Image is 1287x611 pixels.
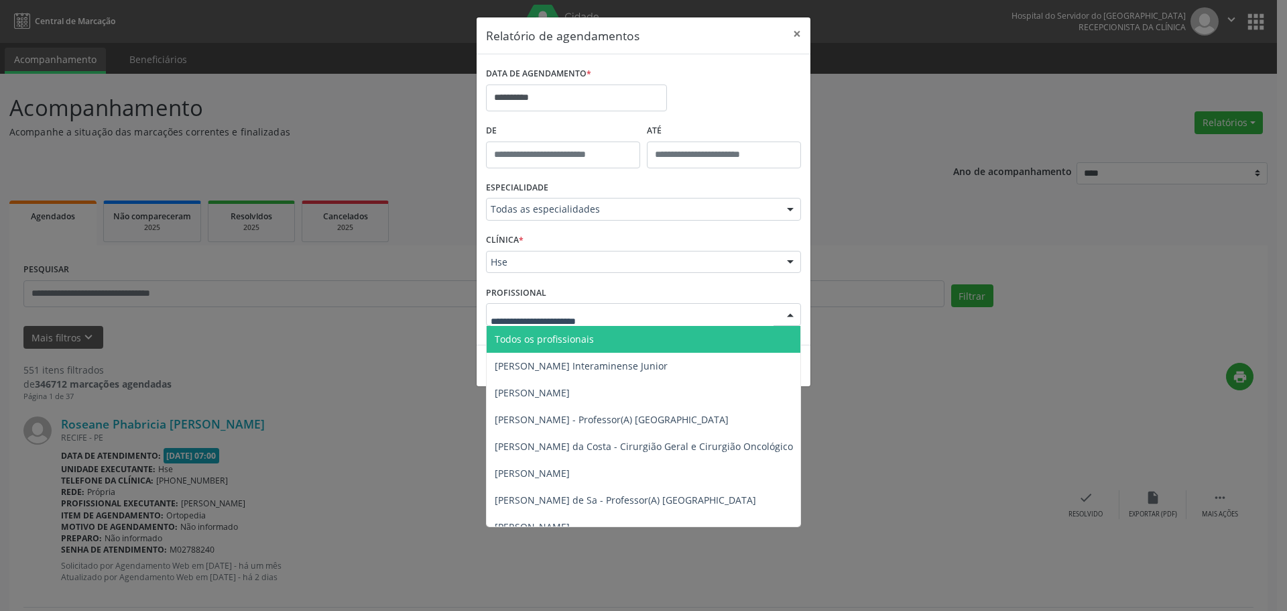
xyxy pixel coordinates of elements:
[491,203,774,216] span: Todas as especialidades
[486,27,639,44] h5: Relatório de agendamentos
[495,520,570,533] span: [PERSON_NAME]
[495,440,793,453] span: [PERSON_NAME] da Costa - Cirurgião Geral e Cirurgião Oncológico
[486,64,591,85] label: DATA DE AGENDAMENTO
[495,467,570,480] span: [PERSON_NAME]
[784,17,810,50] button: Close
[486,230,524,251] label: CLÍNICA
[495,413,729,426] span: [PERSON_NAME] - Professor(A) [GEOGRAPHIC_DATA]
[495,494,756,506] span: [PERSON_NAME] de Sa - Professor(A) [GEOGRAPHIC_DATA]
[495,386,570,399] span: [PERSON_NAME]
[647,121,801,142] label: ATÉ
[491,256,774,269] span: Hse
[495,359,668,372] span: [PERSON_NAME] Interaminense Junior
[495,333,594,345] span: Todos os profissionais
[486,178,548,199] label: ESPECIALIDADE
[486,282,546,303] label: PROFISSIONAL
[486,121,640,142] label: De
